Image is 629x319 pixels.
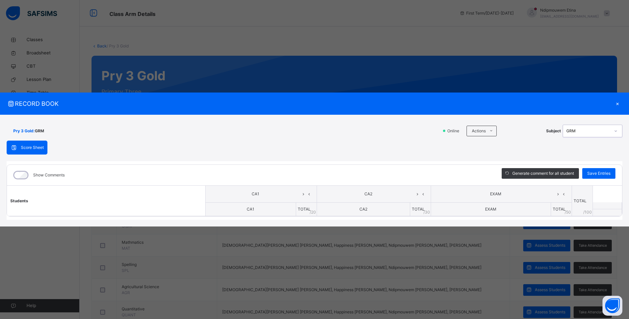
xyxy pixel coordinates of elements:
[566,128,610,134] div: GRM
[447,128,463,134] span: Online
[485,207,496,212] span: EXAM
[612,99,622,108] div: ×
[21,145,44,151] span: Score Sheet
[572,185,593,216] th: TOTAL
[565,209,571,215] span: / 50
[359,207,367,212] span: CA2
[583,209,592,215] span: /100
[7,99,612,108] span: RECORD BOOK
[322,191,414,197] span: CA2
[412,207,425,212] span: TOTAL
[211,191,300,197] span: CA1
[512,170,574,176] span: Generate comment for all student
[310,209,316,215] span: / 20
[10,198,28,203] span: Students
[546,128,561,134] span: Subject
[13,128,35,134] span: Pry 3 Gold :
[423,209,430,215] span: / 30
[35,128,44,134] span: GRM
[587,170,610,176] span: Save Entries
[298,207,311,212] span: TOTAL
[553,207,566,212] span: TOTAL
[33,172,65,178] label: Show Comments
[436,191,555,197] span: EXAM
[472,128,486,134] span: Actions
[602,296,622,316] button: Open asap
[247,207,254,212] span: CA1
